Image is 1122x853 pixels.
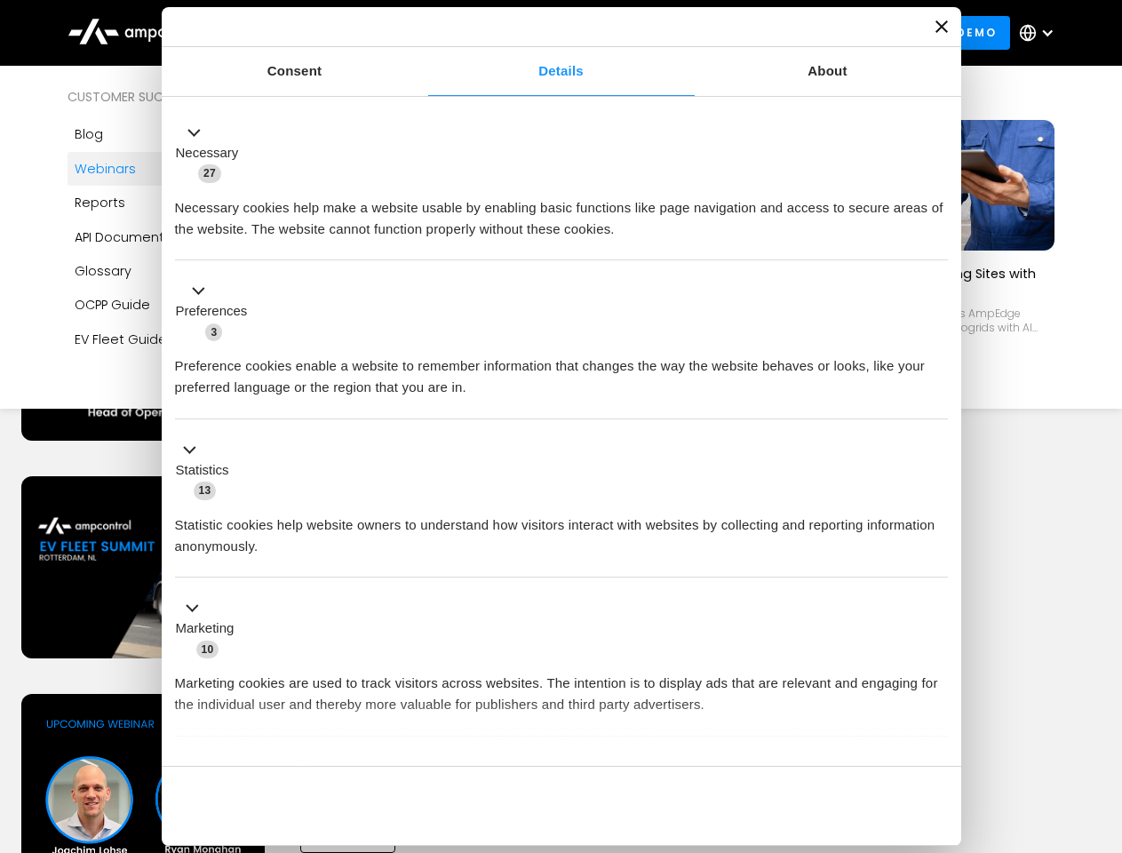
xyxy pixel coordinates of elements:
a: Reports [68,186,288,219]
a: Consent [162,47,428,96]
button: Marketing (10) [175,598,245,660]
div: Preference cookies enable a website to remember information that changes the way the website beha... [175,342,948,398]
button: Preferences (3) [175,281,259,343]
label: Marketing [176,618,235,639]
div: OCPP Guide [75,295,150,315]
label: Necessary [176,143,239,163]
a: Webinars [68,152,288,186]
button: Necessary (27) [175,122,250,184]
div: Customer success [68,87,288,107]
span: 13 [194,482,217,499]
span: 10 [196,641,219,658]
a: EV Fleet Guide [68,323,288,356]
div: Statistic cookies help website owners to understand how visitors interact with websites by collec... [175,501,948,557]
div: Marketing cookies are used to track visitors across websites. The intention is to display ads tha... [175,659,948,715]
a: OCPP Guide [68,288,288,322]
span: 3 [205,323,222,341]
span: 27 [198,164,221,182]
a: Blog [68,117,288,151]
label: Preferences [176,301,248,322]
div: Webinars [75,159,136,179]
div: Necessary cookies help make a website usable by enabling basic functions like page navigation and... [175,184,948,240]
div: Glossary [75,261,131,281]
button: Okay [692,780,947,832]
a: Details [428,47,695,96]
a: API Documentation [68,220,288,254]
label: Statistics [176,460,229,481]
a: Glossary [68,254,288,288]
a: About [695,47,961,96]
span: 2 [293,759,310,777]
button: Statistics (13) [175,439,240,501]
div: API Documentation [75,227,198,247]
div: Blog [75,124,103,144]
div: Reports [75,193,125,212]
button: Close banner [935,20,948,33]
button: Unclassified (2) [175,756,321,778]
div: EV Fleet Guide [75,330,167,349]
